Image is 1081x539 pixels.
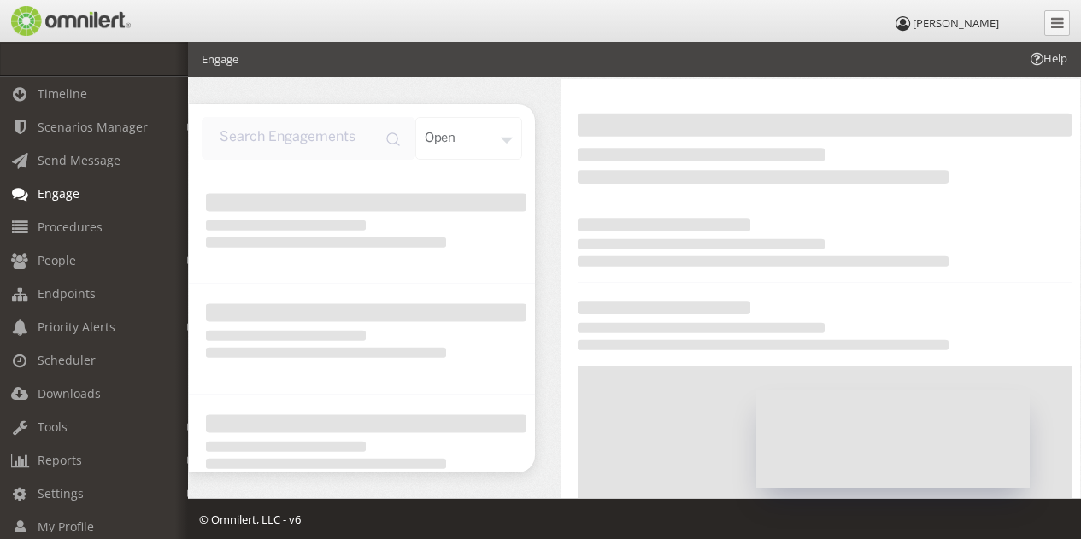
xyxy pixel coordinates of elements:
[1028,50,1067,67] span: Help
[38,252,76,268] span: People
[38,285,96,302] span: Endpoints
[756,390,1030,488] iframe: OMNILERT Status
[38,419,68,435] span: Tools
[38,152,120,168] span: Send Message
[38,352,96,368] span: Scheduler
[199,512,301,527] span: © Omnilert, LLC - v6
[38,518,94,535] span: My Profile
[38,385,101,401] span: Downloads
[38,319,115,335] span: Priority Alerts
[1044,10,1070,36] a: Collapse Menu
[202,117,415,160] input: input
[38,452,82,468] span: Reports
[38,485,84,501] span: Settings
[202,51,238,67] li: Engage
[38,85,87,102] span: Timeline
[38,219,103,235] span: Procedures
[9,6,131,36] img: Omnilert
[38,119,148,135] span: Scenarios Manager
[38,185,79,202] span: Engage
[913,15,999,31] span: [PERSON_NAME]
[415,117,522,160] div: open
